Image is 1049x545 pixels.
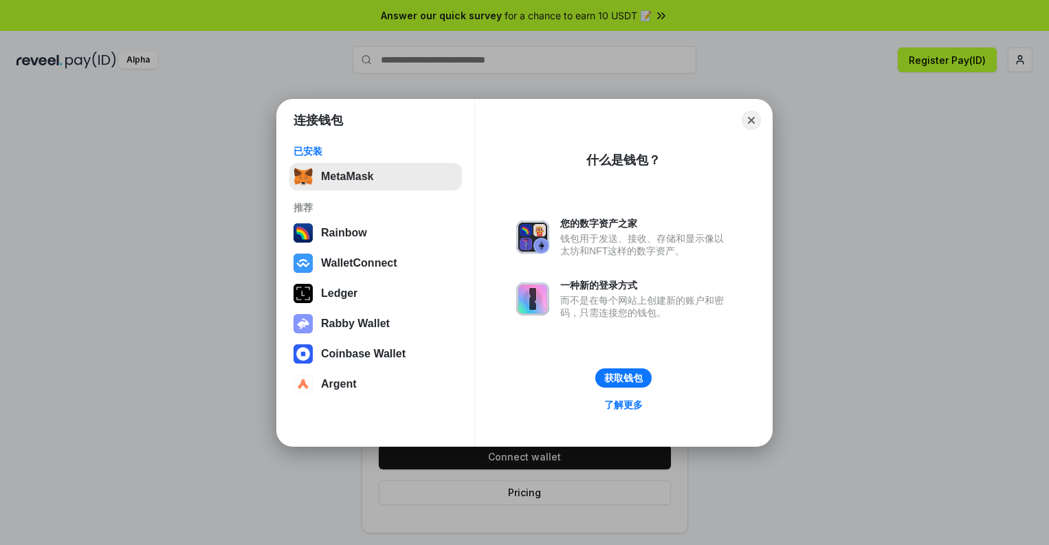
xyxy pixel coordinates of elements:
div: 推荐 [294,201,458,214]
h1: 连接钱包 [294,112,343,129]
img: svg+xml,%3Csvg%20width%3D%2228%22%20height%3D%2228%22%20viewBox%3D%220%200%2028%2028%22%20fill%3D... [294,254,313,273]
button: 获取钱包 [595,368,652,388]
button: Rainbow [289,219,462,247]
button: Ledger [289,280,462,307]
img: svg+xml,%3Csvg%20width%3D%2228%22%20height%3D%2228%22%20viewBox%3D%220%200%2028%2028%22%20fill%3D... [294,344,313,364]
div: 钱包用于发送、接收、存储和显示像以太坊和NFT这样的数字资产。 [560,232,731,257]
div: Argent [321,378,357,390]
button: Rabby Wallet [289,310,462,337]
div: 获取钱包 [604,372,643,384]
div: Rainbow [321,227,367,239]
img: svg+xml,%3Csvg%20fill%3D%22none%22%20height%3D%2233%22%20viewBox%3D%220%200%2035%2033%22%20width%... [294,167,313,186]
div: 您的数字资产之家 [560,217,731,230]
img: svg+xml,%3Csvg%20width%3D%22120%22%20height%3D%22120%22%20viewBox%3D%220%200%20120%20120%22%20fil... [294,223,313,243]
div: WalletConnect [321,257,397,269]
div: 什么是钱包？ [586,152,661,168]
div: 已安装 [294,145,458,157]
img: svg+xml,%3Csvg%20xmlns%3D%22http%3A%2F%2Fwww.w3.org%2F2000%2Fsvg%22%20width%3D%2228%22%20height%3... [294,284,313,303]
div: Rabby Wallet [321,318,390,330]
div: Ledger [321,287,357,300]
button: Close [742,111,761,130]
button: Coinbase Wallet [289,340,462,368]
div: 一种新的登录方式 [560,279,731,291]
img: svg+xml,%3Csvg%20width%3D%2228%22%20height%3D%2228%22%20viewBox%3D%220%200%2028%2028%22%20fill%3D... [294,375,313,394]
img: svg+xml,%3Csvg%20xmlns%3D%22http%3A%2F%2Fwww.w3.org%2F2000%2Fsvg%22%20fill%3D%22none%22%20viewBox... [516,221,549,254]
button: WalletConnect [289,249,462,277]
div: MetaMask [321,170,373,183]
button: Argent [289,370,462,398]
img: svg+xml,%3Csvg%20xmlns%3D%22http%3A%2F%2Fwww.w3.org%2F2000%2Fsvg%22%20fill%3D%22none%22%20viewBox... [516,282,549,315]
a: 了解更多 [596,396,651,414]
div: 而不是在每个网站上创建新的账户和密码，只需连接您的钱包。 [560,294,731,319]
div: Coinbase Wallet [321,348,406,360]
button: MetaMask [289,163,462,190]
div: 了解更多 [604,399,643,411]
img: svg+xml,%3Csvg%20xmlns%3D%22http%3A%2F%2Fwww.w3.org%2F2000%2Fsvg%22%20fill%3D%22none%22%20viewBox... [294,314,313,333]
